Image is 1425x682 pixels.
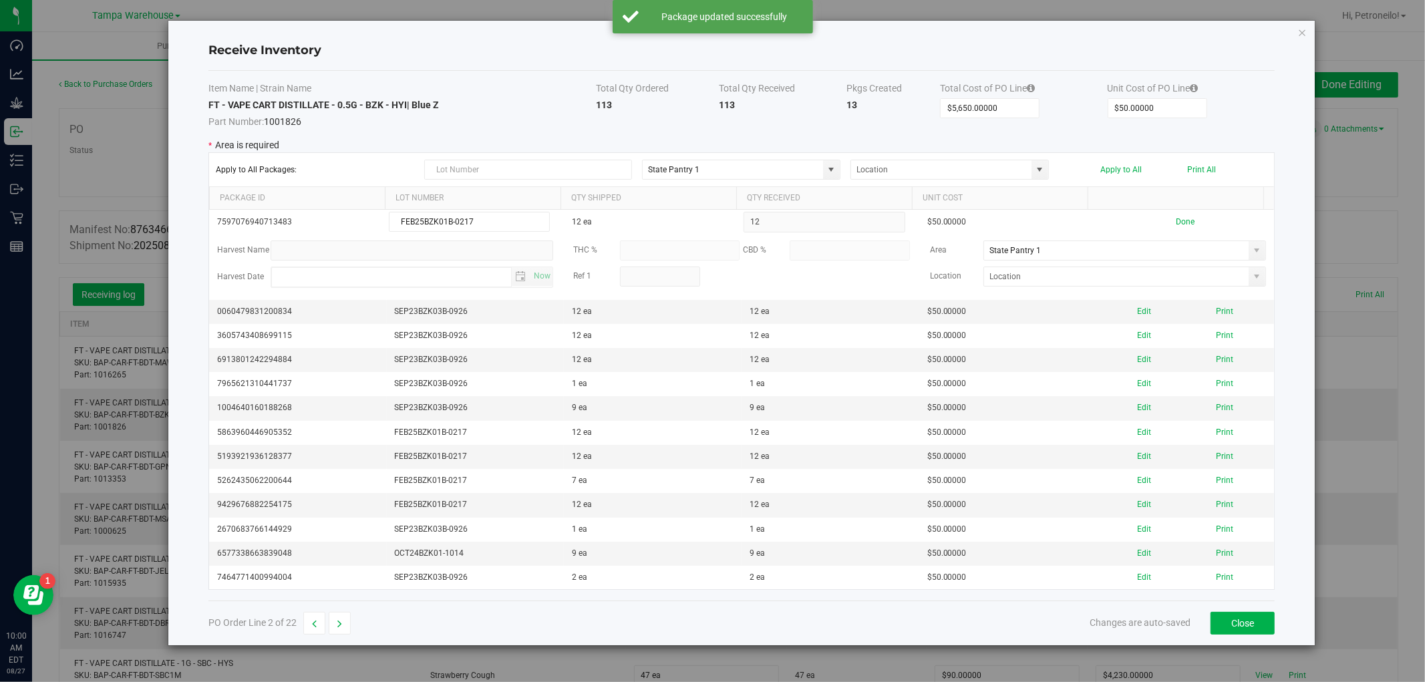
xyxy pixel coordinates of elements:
[385,187,561,210] th: Lot Number
[209,518,387,542] td: 2670683766144929
[564,210,742,235] td: 12 ea
[564,372,742,396] td: 1 ea
[209,469,387,493] td: 5262435062200644
[1216,474,1233,487] button: Print
[217,244,271,257] label: Harvest Name
[719,100,735,110] strong: 113
[919,518,1097,542] td: $50.00000
[13,575,53,615] iframe: Resource center
[742,566,919,589] td: 2 ea
[1137,547,1151,560] button: Edit
[424,160,633,180] input: Lot Number
[919,348,1097,372] td: $50.00000
[1216,450,1233,463] button: Print
[564,542,742,566] td: 9 ea
[209,372,387,396] td: 7965621310441737
[573,244,620,257] label: THC %
[984,241,1249,260] input: Area
[564,348,742,372] td: 12 ea
[208,81,597,98] th: Item Name | Strain Name
[847,81,941,98] th: Pkgs Created
[564,566,742,589] td: 2 ea
[564,445,742,469] td: 12 ea
[646,10,803,23] div: Package updated successfully
[742,396,919,420] td: 9 ea
[941,99,1039,118] input: Total Cost
[387,518,565,542] td: SEP23BZK03B-0926
[208,617,297,628] span: PO Order Line 2 of 22
[209,210,387,235] td: 7597076940713483
[39,573,55,589] iframe: Resource center unread badge
[1216,329,1233,342] button: Print
[387,542,565,566] td: OCT24BZK01-1014
[209,566,387,589] td: 7464771400994004
[1216,426,1233,439] button: Print
[1137,377,1151,390] button: Edit
[208,42,1275,59] h4: Receive Inventory
[209,324,387,348] td: 3605743408699115
[1137,498,1151,511] button: Edit
[1137,571,1151,584] button: Edit
[564,324,742,348] td: 12 ea
[742,469,919,493] td: 7 ea
[919,324,1097,348] td: $50.00000
[984,267,1249,286] input: Location
[1216,523,1233,536] button: Print
[1191,83,1199,93] i: Specifying a total cost will update all package costs.
[216,165,414,174] span: Apply to All Packages:
[209,421,387,445] td: 5863960446905352
[919,445,1097,469] td: $50.00000
[596,100,612,110] strong: 113
[208,100,439,110] strong: FT - VAPE CART DISTILLATE - 0.5G - BZK - HYI | Blue Z
[564,469,742,493] td: 7 ea
[742,493,919,517] td: 12 ea
[596,81,718,98] th: Total Qty Ordered
[743,244,790,257] label: CBD %
[919,300,1097,324] td: $50.00000
[1108,81,1275,98] th: Unit Cost of PO Line
[387,324,565,348] td: SEP23BZK03B-0926
[919,493,1097,517] td: $50.00000
[742,518,919,542] td: 1 ea
[1137,305,1151,318] button: Edit
[564,300,742,324] td: 12 ea
[742,542,919,566] td: 9 ea
[387,493,565,517] td: FEB25BZK01B-0217
[719,81,847,98] th: Total Qty Received
[1216,547,1233,560] button: Print
[209,187,385,210] th: Package Id
[940,81,1107,98] th: Total Cost of PO Line
[387,300,565,324] td: SEP23BZK03B-0926
[1137,523,1151,536] button: Edit
[564,493,742,517] td: 12 ea
[1137,450,1151,463] button: Edit
[1187,165,1216,174] button: Print All
[387,421,565,445] td: FEB25BZK01B-0217
[919,210,1097,235] td: $50.00000
[387,566,565,589] td: SEP23BZK03B-0926
[389,212,550,232] input: Lot Number
[919,396,1097,420] td: $50.00000
[209,445,387,469] td: 5193921936128377
[930,270,983,283] label: Location
[209,542,387,566] td: 6577338663839048
[851,160,1032,179] input: Location
[919,421,1097,445] td: $50.00000
[1027,83,1035,93] i: Specifying a total cost will update all package costs.
[215,140,279,150] span: Area is required
[387,348,565,372] td: SEP23BZK03B-0926
[561,187,736,210] th: Qty Shipped
[1211,612,1275,635] button: Close
[912,187,1088,210] th: Unit Cost
[564,396,742,420] td: 9 ea
[742,324,919,348] td: 12 ea
[742,372,919,396] td: 1 ea
[1216,377,1233,390] button: Print
[209,300,387,324] td: 0060479831200834
[1100,165,1142,174] button: Apply to All
[387,469,565,493] td: FEB25BZK01B-0217
[573,270,620,283] label: Ref 1
[919,566,1097,589] td: $50.00000
[209,493,387,517] td: 9429676882254175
